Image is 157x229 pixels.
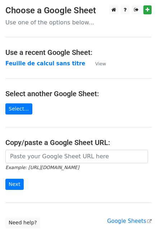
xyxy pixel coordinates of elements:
h4: Select another Google Sheet: [5,89,152,98]
div: Widget de chat [121,195,157,229]
small: View [95,61,106,66]
h4: Use a recent Google Sheet: [5,48,152,57]
small: Example: [URL][DOMAIN_NAME] [5,165,79,170]
a: View [88,60,106,67]
a: Feuille de calcul sans titre [5,60,85,67]
a: Select... [5,103,32,114]
input: Next [5,179,24,190]
iframe: Chat Widget [121,195,157,229]
p: Use one of the options below... [5,19,152,26]
a: Google Sheets [107,218,152,224]
h3: Choose a Google Sheet [5,5,152,16]
h4: Copy/paste a Google Sheet URL: [5,138,152,147]
input: Paste your Google Sheet URL here [5,150,148,163]
a: Need help? [5,217,40,228]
